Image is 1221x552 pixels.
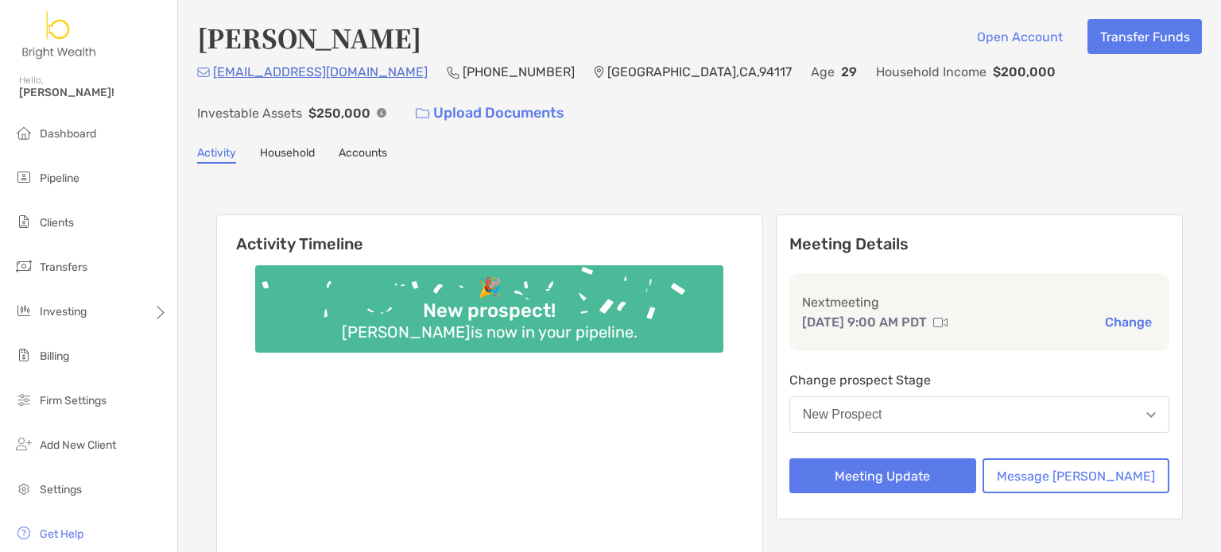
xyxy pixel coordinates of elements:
[19,6,100,64] img: Zoe Logo
[40,216,74,230] span: Clients
[983,458,1169,493] button: Message [PERSON_NAME]
[14,257,33,276] img: transfers icon
[416,108,429,119] img: button icon
[40,527,83,541] span: Get Help
[802,312,927,332] p: [DATE] 9:00 AM PDT
[40,127,96,141] span: Dashboard
[40,305,87,318] span: Investing
[377,108,386,118] img: Info Icon
[993,62,1056,82] p: $200,000
[789,370,1169,390] p: Change prospect Stage
[594,66,604,79] img: Location Icon
[964,19,1075,54] button: Open Account
[471,276,508,299] div: 🎉
[14,212,33,231] img: clients icon
[1087,19,1202,54] button: Transfer Funds
[841,62,857,82] p: 29
[803,407,882,422] div: New Prospect
[14,168,33,187] img: pipeline icon
[876,62,986,82] p: Household Income
[197,103,302,123] p: Investable Assets
[260,146,315,164] a: Household
[14,523,33,542] img: get-help icon
[789,458,976,493] button: Meeting Update
[213,62,428,82] p: [EMAIL_ADDRESS][DOMAIN_NAME]
[40,438,116,452] span: Add New Client
[14,301,33,320] img: investing icon
[789,234,1169,254] p: Meeting Details
[607,62,792,82] p: [GEOGRAPHIC_DATA] , CA , 94117
[14,123,33,142] img: dashboard icon
[933,316,948,329] img: communication type
[811,62,835,82] p: Age
[217,215,762,253] h6: Activity Timeline
[802,292,1157,312] p: Next meeting
[40,261,87,274] span: Transfers
[197,146,236,164] a: Activity
[1146,412,1156,418] img: Open dropdown arrow
[40,349,69,363] span: Billing
[197,19,421,56] h4: [PERSON_NAME]
[789,396,1169,433] button: New Prospect
[197,68,210,77] img: Email Icon
[14,479,33,498] img: settings icon
[40,483,82,496] span: Settings
[335,322,644,342] div: [PERSON_NAME] is now in your pipeline.
[447,66,459,79] img: Phone Icon
[40,172,79,185] span: Pipeline
[339,146,387,164] a: Accounts
[19,86,168,99] span: [PERSON_NAME]!
[40,394,107,407] span: Firm Settings
[463,62,575,82] p: [PHONE_NUMBER]
[405,96,575,130] a: Upload Documents
[14,345,33,365] img: billing icon
[308,103,370,123] p: $250,000
[14,434,33,454] img: add_new_client icon
[417,299,562,322] div: New prospect!
[14,390,33,409] img: firm-settings icon
[1100,314,1157,330] button: Change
